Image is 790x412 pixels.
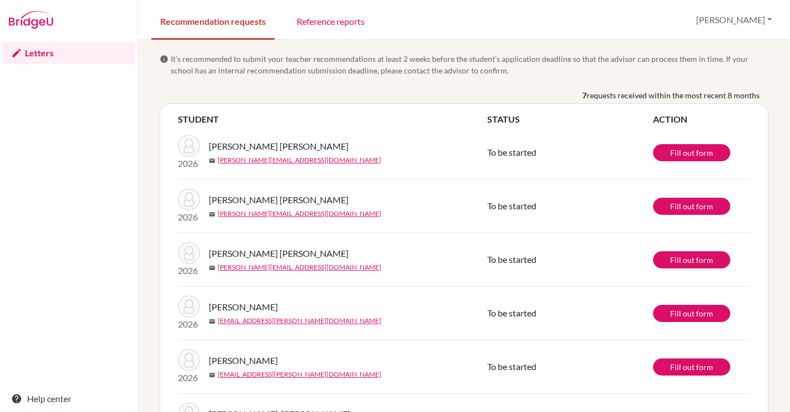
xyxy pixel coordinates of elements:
[487,200,536,211] span: To be started
[178,242,200,264] img: Garcia Carnicero, David
[178,371,200,384] p: 2026
[487,113,653,126] th: STATUS
[178,188,200,210] img: Garcia Carnicero, David
[209,372,215,378] span: mail
[487,147,536,157] span: To be started
[160,55,168,64] span: info
[288,2,373,40] a: Reference reports
[487,254,536,265] span: To be started
[178,295,200,318] img: Fortino, Max
[209,157,215,164] span: mail
[178,264,200,277] p: 2026
[209,193,349,207] span: [PERSON_NAME] [PERSON_NAME]
[218,155,381,165] a: [PERSON_NAME][EMAIL_ADDRESS][DOMAIN_NAME]
[587,89,760,101] span: requests received within the most recent 8 months
[653,358,730,376] a: Fill out form
[653,144,730,161] a: Fill out form
[653,113,750,126] th: ACTION
[209,247,349,260] span: [PERSON_NAME] [PERSON_NAME]
[178,113,487,126] th: STUDENT
[653,251,730,268] a: Fill out form
[178,210,200,224] p: 2026
[209,354,278,367] span: [PERSON_NAME]
[178,157,200,170] p: 2026
[653,305,730,322] a: Fill out form
[653,198,730,215] a: Fill out form
[2,388,135,410] a: Help center
[209,140,349,153] span: [PERSON_NAME] [PERSON_NAME]
[487,361,536,372] span: To be started
[691,9,777,30] button: [PERSON_NAME]
[209,318,215,325] span: mail
[151,2,275,40] a: Recommendation requests
[178,135,200,157] img: Garcia Carnicero, David
[209,300,278,314] span: [PERSON_NAME]
[218,209,381,219] a: [PERSON_NAME][EMAIL_ADDRESS][DOMAIN_NAME]
[218,369,381,379] a: [EMAIL_ADDRESS][PERSON_NAME][DOMAIN_NAME]
[2,42,135,64] a: Letters
[218,262,381,272] a: [PERSON_NAME][EMAIL_ADDRESS][DOMAIN_NAME]
[218,316,381,326] a: [EMAIL_ADDRESS][PERSON_NAME][DOMAIN_NAME]
[209,265,215,271] span: mail
[209,211,215,218] span: mail
[487,308,536,318] span: To be started
[178,349,200,371] img: Fortino, Max
[9,11,53,29] img: Bridge-U
[582,89,587,101] b: 7
[171,53,768,76] span: It’s recommended to submit your teacher recommendations at least 2 weeks before the student’s app...
[178,318,200,331] p: 2026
